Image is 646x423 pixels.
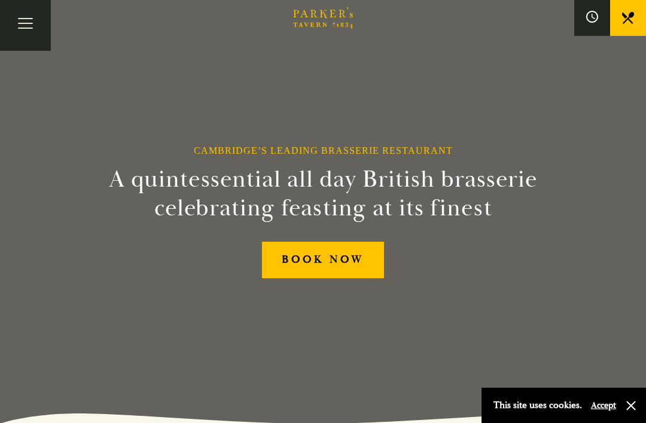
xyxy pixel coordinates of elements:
[493,397,582,414] p: This site uses cookies.
[194,145,453,156] h1: Cambridge’s Leading Brasserie Restaurant
[625,400,637,412] button: Close and accept
[98,165,548,223] h2: A quintessential all day British brasserie celebrating feasting at its finest
[591,400,616,411] button: Accept
[262,242,384,278] a: BOOK NOW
